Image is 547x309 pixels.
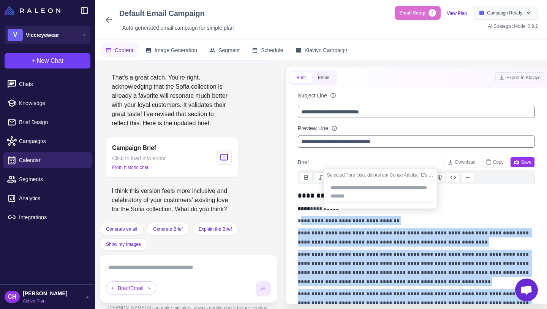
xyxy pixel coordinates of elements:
[106,281,156,295] div: Brief/Email
[515,279,538,301] div: Open chat
[19,213,86,221] span: Integrations
[19,194,86,202] span: Analytics
[199,226,232,233] span: Explain the Brief
[26,31,59,39] span: Viccieyewear
[5,53,90,68] button: +New Chat
[305,46,348,54] span: Klaviyo Campaign
[112,143,156,153] span: Campaign Brief
[112,164,148,171] span: From historic chat
[100,223,144,235] button: Generate email
[106,241,141,248] span: Show my Images
[510,157,535,167] button: Save
[119,22,237,33] div: Click to edit description
[23,298,67,304] span: Active Plan
[291,43,352,57] button: Klaviyo Campaign
[5,291,20,303] div: CH
[19,156,86,164] span: Calendar
[5,26,90,44] button: VViccieyewear
[444,157,479,167] button: Download
[514,159,531,166] span: Save
[495,72,544,83] button: Export to Klaviyo
[100,238,147,250] button: Show my Images
[122,24,234,32] span: Auto‑generated email campaign for simple plan
[23,289,67,298] span: [PERSON_NAME]
[106,70,238,131] div: That's a great catch. You're right, acknowledging that the Sofia collection is already a favorite...
[147,223,189,235] button: Generate Brief
[112,154,166,162] span: Click to load into editor
[298,158,309,166] span: Brief
[312,72,335,83] button: Email
[115,46,133,54] span: Content
[116,6,237,21] div: Click to edit campaign name
[399,10,425,16] span: Email Setup
[482,157,507,167] button: Copy
[247,43,288,57] button: Schedule
[428,9,436,17] span: 3
[261,46,283,54] span: Schedule
[3,171,92,187] a: Segments
[487,10,522,16] span: Campaign Ready
[19,137,86,145] span: Campaigns
[5,6,63,15] a: Raleon Logo
[192,223,238,235] button: Explain the Brief
[3,152,92,168] a: Calendar
[155,46,197,54] span: Image Generation
[153,226,183,233] span: Generate Brief
[101,43,138,57] button: Content
[32,56,35,65] span: +
[3,95,92,111] a: Knowledge
[218,46,240,54] span: Segment
[290,72,312,83] button: Brief
[106,226,137,233] span: Generate email
[141,43,202,57] button: Image Generation
[447,11,467,16] a: View Plan
[298,91,327,100] label: Subject Line
[19,99,86,107] span: Knowledge
[205,43,244,57] button: Segment
[5,6,60,15] img: Raleon Logo
[8,29,23,41] div: V
[37,56,63,65] span: New Chat
[395,6,441,20] button: Email Setup3
[19,118,86,126] span: Brief Design
[485,159,504,166] span: Copy
[106,183,238,217] div: I think this version feels more inclusive and celebratory of your customers' existing love for th...
[3,190,92,206] a: Analytics
[3,209,92,225] a: Integrations
[298,124,328,132] label: Preview Line
[19,80,86,88] span: Chats
[3,133,92,149] a: Campaigns
[3,76,92,92] a: Chats
[327,172,346,178] span: Selected:
[3,114,92,130] a: Brief Design
[327,172,434,178] div: "lore ipsu, dolorsi am Conse Adipisc. E’s doeiusm te inc utlaboreet dolor magnaal E admi veni qui...
[19,175,86,183] span: Segments
[488,24,538,29] span: AI Strategist Model 0.9.2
